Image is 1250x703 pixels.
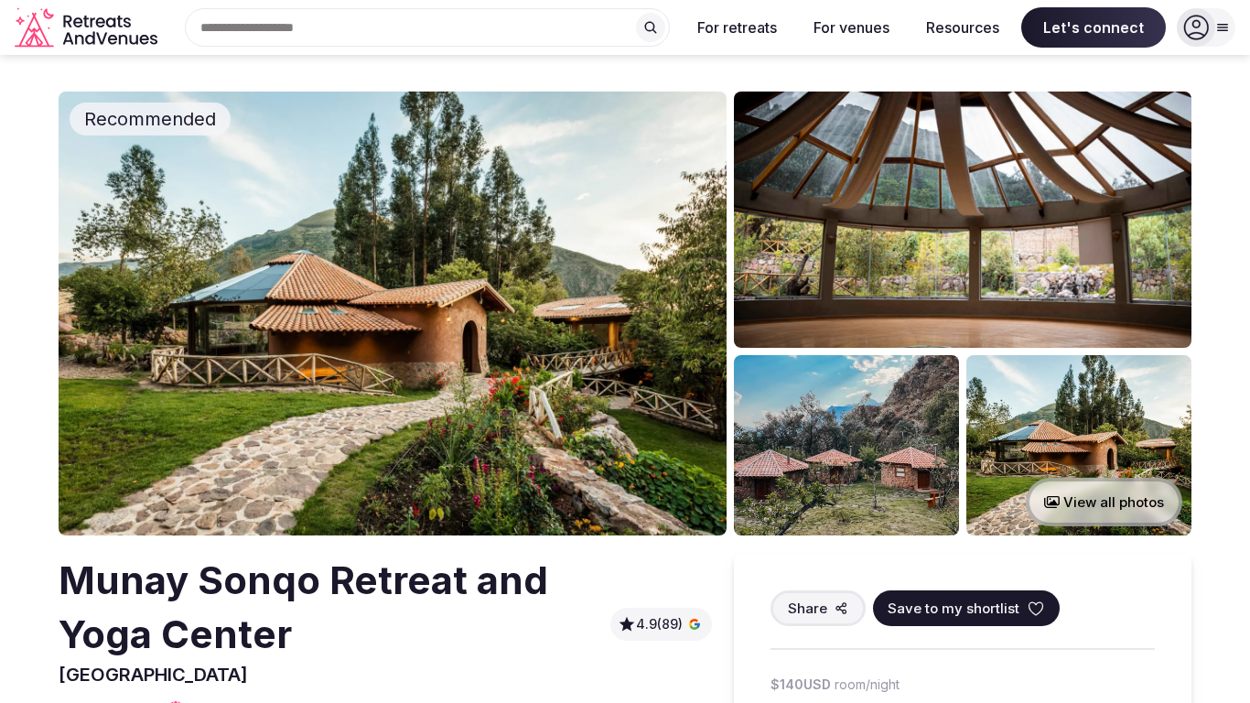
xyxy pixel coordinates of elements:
button: 4.9(89) [618,615,705,633]
span: $140 USD [770,676,831,694]
span: Save to my shortlist [888,599,1019,618]
span: Recommended [77,106,223,132]
img: Venue gallery photo [734,355,959,535]
div: Recommended [70,103,231,135]
span: room/night [835,676,900,694]
img: Venue gallery photo [966,355,1191,535]
button: For venues [799,7,904,48]
a: Visit the homepage [15,7,161,49]
span: Let's connect [1021,7,1166,48]
button: Resources [911,7,1014,48]
svg: Retreats and Venues company logo [15,7,161,49]
img: Venue cover photo [59,92,727,535]
h2: Munay Sonqo Retreat and Yoga Center [59,554,603,662]
span: 4.9 (89) [636,615,683,633]
button: View all photos [1026,478,1182,526]
span: Share [788,599,827,618]
span: [GEOGRAPHIC_DATA] [59,664,248,686]
img: Venue gallery photo [734,92,1191,348]
button: Save to my shortlist [873,590,1060,626]
button: Share [770,590,866,626]
button: For retreats [683,7,792,48]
